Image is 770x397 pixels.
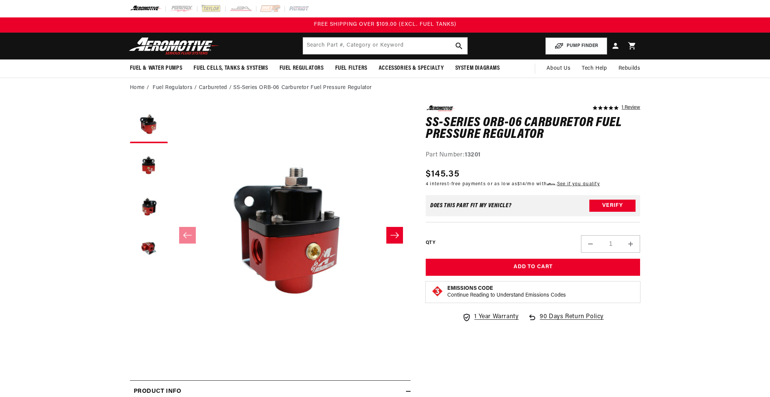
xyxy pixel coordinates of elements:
[130,84,640,92] nav: breadcrumbs
[622,105,640,111] a: 1 reviews
[124,59,188,77] summary: Fuel & Water Pumps
[188,59,273,77] summary: Fuel Cells, Tanks & Systems
[130,105,411,365] media-gallery: Gallery Viewer
[130,230,168,268] button: Load image 4 in gallery view
[426,150,640,160] div: Part Number:
[589,200,636,212] button: Verify
[541,59,576,78] a: About Us
[447,285,566,299] button: Emissions CodeContinue Reading to Understand Emissions Codes
[426,117,640,141] h1: SS-Series ORB-06 Carburetor Fuel Pressure Regulator
[582,64,607,73] span: Tech Help
[373,59,450,77] summary: Accessories & Specialty
[557,182,600,186] a: See if you qualify - Learn more about Affirm Financing (opens in modal)
[426,167,459,181] span: $145.35
[618,64,640,73] span: Rebuilds
[431,285,444,297] img: Emissions code
[426,240,435,246] label: QTY
[576,59,612,78] summary: Tech Help
[130,105,168,143] button: Load image 1 in gallery view
[130,147,168,185] button: Load image 2 in gallery view
[517,182,525,186] span: $14
[280,64,324,72] span: Fuel Regulators
[303,38,467,54] input: Search by Part Number, Category or Keyword
[451,38,467,54] button: search button
[179,227,196,244] button: Slide left
[426,181,600,188] p: 4 interest-free payments or as low as /mo with .
[379,64,444,72] span: Accessories & Specialty
[447,286,493,291] strong: Emissions Code
[528,312,604,330] a: 90 Days Return Policy
[540,312,604,330] span: 90 Days Return Policy
[430,203,512,209] div: Does This part fit My vehicle?
[547,66,570,71] span: About Us
[462,312,519,322] a: 1 Year Warranty
[130,84,145,92] a: Home
[426,259,640,276] button: Add to Cart
[450,59,506,77] summary: System Diagrams
[547,182,556,186] span: Affirm
[545,38,607,55] button: PUMP FINDER
[447,292,566,299] p: Continue Reading to Understand Emissions Codes
[134,387,181,397] h2: Product Info
[153,84,199,92] li: Fuel Regulators
[465,152,481,158] strong: 13201
[335,64,367,72] span: Fuel Filters
[474,312,519,322] span: 1 Year Warranty
[314,22,456,27] span: FREE SHIPPING OVER $109.00 (EXCL. FUEL TANKS)
[127,37,222,55] img: Aeromotive
[455,64,500,72] span: System Diagrams
[274,59,330,77] summary: Fuel Regulators
[386,227,403,244] button: Slide right
[233,84,372,92] li: SS-Series ORB-06 Carburetor Fuel Pressure Regulator
[330,59,373,77] summary: Fuel Filters
[199,84,234,92] li: Carbureted
[130,189,168,227] button: Load image 3 in gallery view
[613,59,646,78] summary: Rebuilds
[130,64,183,72] span: Fuel & Water Pumps
[194,64,268,72] span: Fuel Cells, Tanks & Systems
